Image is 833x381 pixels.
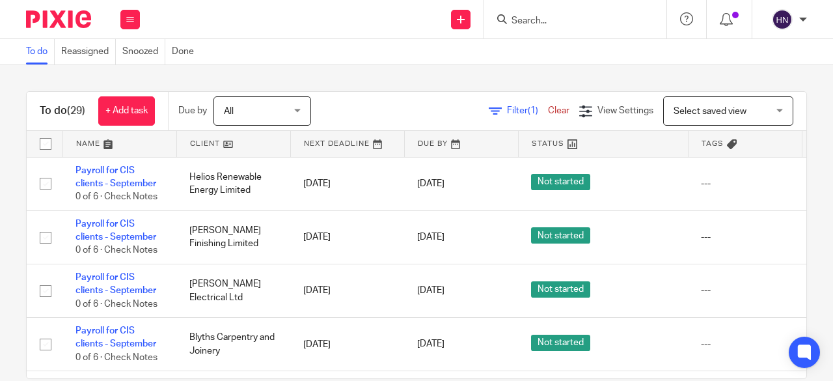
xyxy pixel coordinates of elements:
td: Helios Renewable Energy Limited [176,157,290,210]
span: 0 of 6 · Check Notes [75,246,157,255]
input: Search [510,16,627,27]
a: Clear [548,106,569,115]
span: Not started [531,227,590,244]
a: + Add task [98,96,155,126]
div: --- [701,231,789,244]
span: 0 of 6 · Check Notes [75,353,157,362]
a: To do [26,39,55,64]
td: [DATE] [290,210,404,264]
td: [DATE] [290,318,404,371]
a: Payroll for CIS clients - September [75,273,156,295]
span: 0 of 6 · Check Notes [75,192,157,201]
span: Not started [531,174,590,190]
a: Payroll for CIS clients - September [75,219,156,242]
td: [DATE] [290,157,404,210]
h1: To do [40,104,85,118]
div: --- [701,338,789,351]
td: Blyths Carpentry and Joinery [176,318,290,371]
a: Done [172,39,200,64]
span: All [224,107,234,116]
td: [PERSON_NAME] Electrical Ltd [176,264,290,317]
div: --- [701,284,789,297]
img: svg%3E [772,9,793,30]
a: Payroll for CIS clients - September [75,166,156,188]
a: Snoozed [122,39,165,64]
span: 0 of 6 · Check Notes [75,300,157,309]
a: Reassigned [61,39,116,64]
span: [DATE] [417,340,444,349]
span: (1) [528,106,538,115]
td: [DATE] [290,264,404,317]
span: [DATE] [417,179,444,188]
a: Payroll for CIS clients - September [75,326,156,348]
span: Select saved view [674,107,746,116]
span: Tags [702,140,724,147]
p: Due by [178,104,207,117]
span: (29) [67,106,85,116]
img: Pixie [26,10,91,28]
span: Filter [507,106,548,115]
span: View Settings [597,106,653,115]
td: [PERSON_NAME] Finishing Limited [176,210,290,264]
span: [DATE] [417,286,444,295]
span: [DATE] [417,233,444,242]
span: Not started [531,335,590,351]
div: --- [701,177,789,190]
span: Not started [531,281,590,298]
